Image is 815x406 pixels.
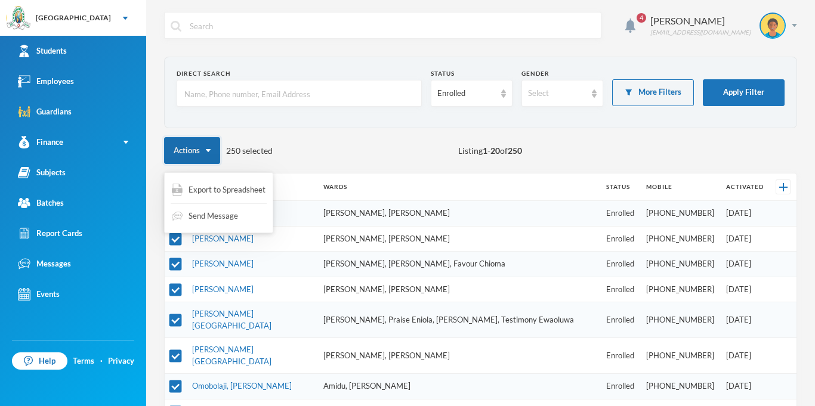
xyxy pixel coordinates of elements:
[600,277,640,302] td: Enrolled
[490,145,500,156] b: 20
[612,79,694,106] button: More Filters
[600,201,640,227] td: Enrolled
[508,145,522,156] b: 250
[720,338,770,374] td: [DATE]
[192,234,254,243] a: [PERSON_NAME]
[640,338,720,374] td: [PHONE_NUMBER]
[317,252,600,277] td: [PERSON_NAME], [PERSON_NAME], Favour Chioma
[18,258,71,270] div: Messages
[437,88,495,100] div: Enrolled
[640,302,720,338] td: [PHONE_NUMBER]
[600,302,640,338] td: Enrolled
[192,381,292,390] a: Omobolaji, [PERSON_NAME]
[108,355,134,367] a: Privacy
[189,184,266,196] span: Export to Spreadsheet
[73,355,94,367] a: Terms
[317,201,600,227] td: [PERSON_NAME], [PERSON_NAME]
[7,7,30,30] img: logo
[171,206,239,227] div: Send Message
[720,252,770,277] td: [DATE]
[192,309,271,330] a: [PERSON_NAME][GEOGRAPHIC_DATA]
[177,69,422,78] div: Direct Search
[779,183,788,191] img: +
[640,226,720,252] td: [PHONE_NUMBER]
[640,277,720,302] td: [PHONE_NUMBER]
[640,252,720,277] td: [PHONE_NUMBER]
[483,145,487,156] b: 1
[720,374,770,399] td: [DATE]
[317,338,600,374] td: [PERSON_NAME], [PERSON_NAME]
[528,88,586,100] div: Select
[637,13,646,23] span: 4
[640,374,720,399] td: [PHONE_NUMBER]
[18,45,67,57] div: Students
[720,173,770,201] th: Activated
[600,226,640,252] td: Enrolled
[317,302,600,338] td: [PERSON_NAME], Praise Eniola, [PERSON_NAME], Testimony Ewaoluwa
[192,284,254,294] a: [PERSON_NAME]
[600,173,640,201] th: Status
[189,13,595,39] input: Search
[458,144,522,157] span: Listing - of
[640,201,720,227] td: [PHONE_NUMBER]
[650,28,751,37] div: [EMAIL_ADDRESS][DOMAIN_NAME]
[36,13,111,23] div: [GEOGRAPHIC_DATA]
[317,277,600,302] td: [PERSON_NAME], [PERSON_NAME]
[600,338,640,374] td: Enrolled
[164,137,273,164] div: 250 selected
[600,252,640,277] td: Enrolled
[192,259,254,268] a: [PERSON_NAME]
[720,201,770,227] td: [DATE]
[703,79,785,106] button: Apply Filter
[18,227,82,240] div: Report Cards
[18,197,64,209] div: Batches
[171,21,181,32] img: search
[600,374,640,399] td: Enrolled
[12,352,67,370] a: Help
[317,374,600,399] td: Amidu, [PERSON_NAME]
[100,355,103,367] div: ·
[650,14,751,28] div: [PERSON_NAME]
[164,137,220,164] button: Actions
[183,80,415,107] input: Name, Phone number, Email Address
[640,173,720,201] th: Mobile
[431,69,513,78] div: Status
[18,75,74,88] div: Employees
[18,288,60,300] div: Events
[192,345,271,366] a: [PERSON_NAME][GEOGRAPHIC_DATA]
[720,226,770,252] td: [DATE]
[317,226,600,252] td: [PERSON_NAME], [PERSON_NAME]
[720,277,770,302] td: [DATE]
[18,106,72,118] div: Guardians
[720,302,770,338] td: [DATE]
[521,69,603,78] div: Gender
[18,166,66,179] div: Subjects
[317,173,600,201] th: Wards
[761,14,785,38] img: STUDENT
[18,136,63,148] div: Finance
